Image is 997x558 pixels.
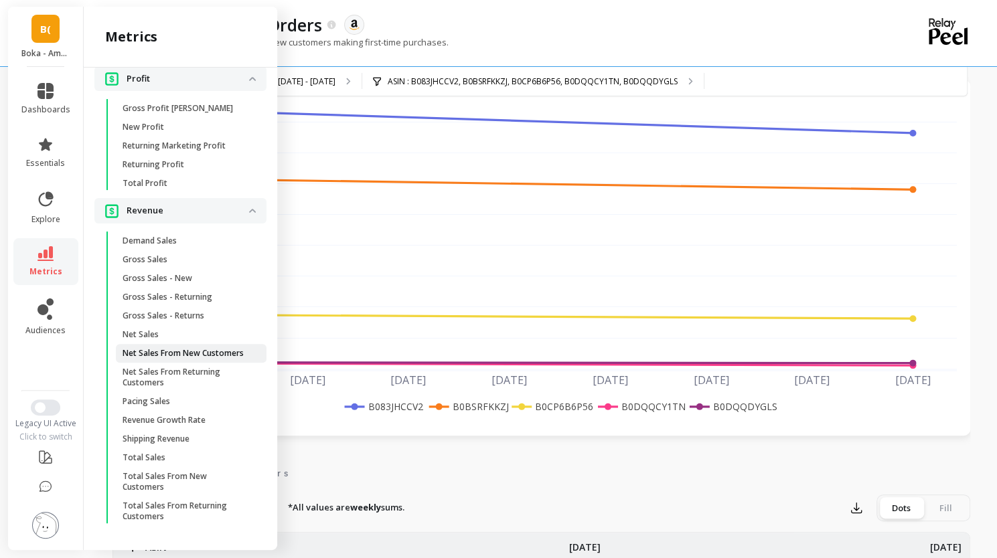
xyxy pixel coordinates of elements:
[21,48,70,59] p: Boka - Amazon (Essor)
[21,104,70,115] span: dashboards
[25,325,66,336] span: audiences
[29,266,62,277] span: metrics
[123,122,164,132] p: New Profit
[350,501,381,513] strong: weekly
[112,456,970,486] nav: Tabs
[26,158,65,169] span: essentials
[32,512,59,539] img: profile picture
[288,501,404,515] p: *All values are sums.
[123,292,212,302] p: Gross Sales - Returning
[127,204,249,217] p: Revenue
[127,72,249,86] p: Profit
[123,310,204,321] p: Gross Sales - Returns
[123,348,244,359] p: Net Sales From New Customers
[123,159,184,170] p: Returning Profit
[123,178,167,189] p: Total Profit
[105,27,157,46] h2: metrics
[123,500,250,522] p: Total Sales From Returning Customers
[31,214,60,225] span: explore
[123,471,250,492] p: Total Sales From New Customers
[123,236,177,246] p: Demand Sales
[123,434,189,444] p: Shipping Revenue
[105,203,119,217] img: navigation item icon
[123,452,165,463] p: Total Sales
[123,329,159,340] p: Net Sales
[249,209,256,213] img: down caret icon
[123,273,192,284] p: Gross Sales - New
[8,432,84,442] div: Click to switch
[249,77,256,81] img: down caret icon
[40,21,51,37] span: B(
[348,19,360,31] img: api.amazon.svg
[123,367,250,388] p: Net Sales From Returning Customers
[923,497,968,519] div: Fill
[31,399,60,415] button: Switch to New UI
[123,141,226,151] p: Returning Marketing Profit
[112,36,449,48] p: The number of orders placed by new customers making first-time purchases.
[388,76,678,87] p: ASIN : B083JHCCV2, B0BSRFKKZJ, B0CP6B6P56, B0DQQCY1TN, B0DQQDYGLS
[105,72,119,86] img: navigation item icon
[879,497,923,519] div: Dots
[569,533,601,554] p: [DATE]
[930,533,962,554] p: [DATE]
[8,418,84,429] div: Legacy UI Active
[123,396,170,407] p: Pacing Sales
[123,103,233,114] p: Gross Profit [PERSON_NAME]
[123,415,206,426] p: Revenue Growth Rate
[123,254,167,265] p: Gross Sales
